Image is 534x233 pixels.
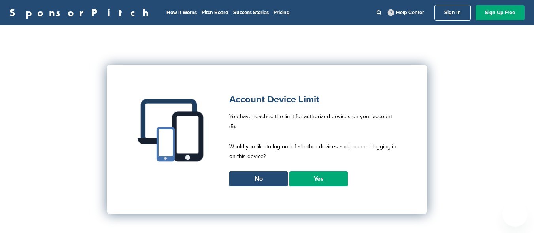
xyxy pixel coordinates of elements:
a: No [229,171,288,186]
a: Yes [289,171,348,186]
a: SponsorPitch [9,8,154,18]
iframe: Button to launch messaging window [502,201,528,227]
h1: Account Device Limit [229,93,400,107]
img: Multiple devices [134,93,209,168]
a: Pricing [274,9,290,16]
a: Pitch Board [202,9,228,16]
a: Help Center [386,8,426,17]
a: How It Works [166,9,197,16]
p: You have reached the limit for authorized devices on your account (5). Would you like to log out ... [229,112,400,171]
a: Sign In [434,5,471,21]
a: Success Stories [233,9,269,16]
a: Sign Up Free [476,5,525,20]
